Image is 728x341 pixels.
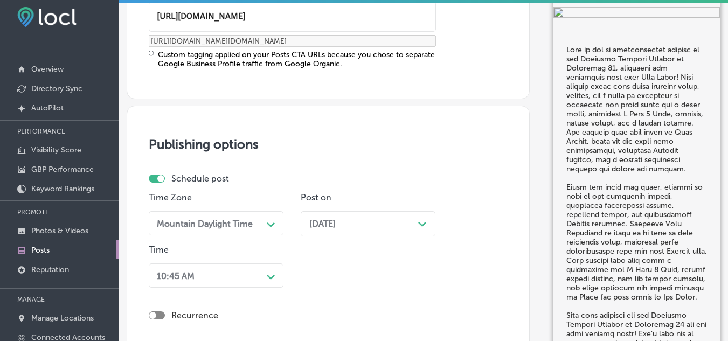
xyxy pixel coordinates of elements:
[31,65,64,74] p: Overview
[31,246,50,255] p: Posts
[31,265,69,274] p: Reputation
[301,192,435,203] p: Post on
[31,184,94,193] p: Keyword Rankings
[31,103,64,113] p: AutoPilot
[149,136,508,152] h3: Publishing options
[31,314,94,323] p: Manage Locations
[31,226,88,235] p: Photos & Videos
[157,218,253,228] div: Mountain Daylight Time
[17,7,77,27] img: fda3e92497d09a02dc62c9cd864e3231.png
[31,84,82,93] p: Directory Sync
[553,7,720,19] img: 980a9179-35d5-4ea6-bbd0-3ba405732506
[157,270,195,281] div: 10:45 AM
[171,173,229,184] label: Schedule post
[158,50,436,68] div: Custom tagging applied on your Posts CTA URLs because you chose to separate Google Business Profi...
[149,192,283,203] p: Time Zone
[171,310,218,321] label: Recurrence
[31,165,94,174] p: GBP Performance
[31,145,81,155] p: Visibility Score
[149,245,283,255] p: Time
[309,219,336,229] span: [DATE]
